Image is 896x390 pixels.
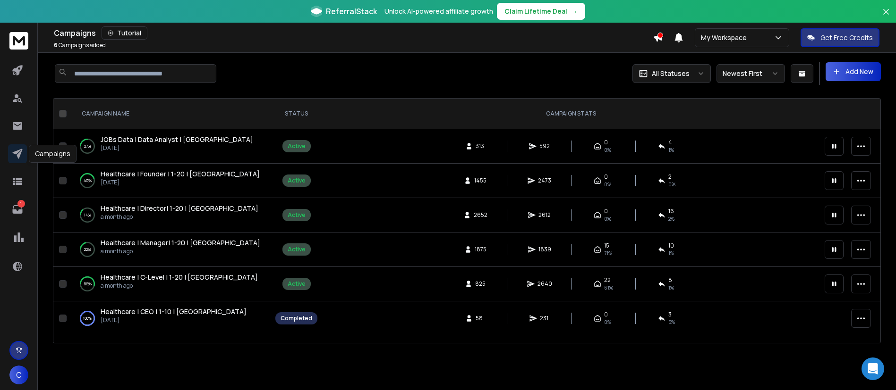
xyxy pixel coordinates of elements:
[70,232,270,267] td: 22%Healthcare | Manager| 1-20 | [GEOGRAPHIC_DATA]a month ago
[288,246,306,253] div: Active
[604,173,608,181] span: 0
[476,142,485,150] span: 313
[70,99,270,129] th: CAMPAIGN NAME
[668,146,674,154] span: 1 %
[820,33,873,42] p: Get Free Credits
[70,198,270,232] td: 14%Healthcare | Director| 1-20 | [GEOGRAPHIC_DATA]a month ago
[668,318,675,326] span: 5 %
[8,200,27,219] a: 1
[538,177,551,184] span: 2473
[880,6,892,28] button: Close banner
[288,177,306,184] div: Active
[29,145,77,163] div: Campaigns
[101,135,253,144] a: JOBs Data | Data Analyst | [GEOGRAPHIC_DATA]
[474,211,487,219] span: 2652
[101,316,247,324] p: [DATE]
[288,280,306,288] div: Active
[84,245,91,254] p: 22 %
[538,211,551,219] span: 2612
[102,26,147,40] button: Tutorial
[826,62,881,81] button: Add New
[604,284,613,291] span: 61 %
[54,41,106,49] p: Campaigns added
[288,211,306,219] div: Active
[540,315,549,322] span: 231
[668,284,674,291] span: 1 %
[101,238,260,247] span: Healthcare | Manager| 1-20 | [GEOGRAPHIC_DATA]
[668,181,675,188] span: 0 %
[83,314,92,323] p: 100 %
[538,280,552,288] span: 2640
[668,139,672,146] span: 4
[475,280,486,288] span: 825
[476,315,485,322] span: 58
[84,176,92,185] p: 45 %
[652,69,690,78] p: All Statuses
[101,273,258,282] a: Healthcare | C-Level | 1-20 | [GEOGRAPHIC_DATA]
[270,99,323,129] th: STATUS
[668,249,674,257] span: 1 %
[84,279,92,289] p: 55 %
[604,215,611,223] span: 0%
[281,315,312,322] div: Completed
[668,207,674,215] span: 16
[668,311,672,318] span: 3
[571,7,578,16] span: →
[101,282,258,290] p: a month ago
[604,318,611,326] span: 0%
[604,181,611,188] span: 0%
[326,6,377,17] span: ReferralStack
[17,200,25,207] p: 1
[101,307,247,316] span: Healthcare | CEO | 1-10 | [GEOGRAPHIC_DATA]
[538,246,551,253] span: 1839
[101,144,253,152] p: [DATE]
[101,204,258,213] a: Healthcare | Director| 1-20 | [GEOGRAPHIC_DATA]
[101,213,258,221] p: a month ago
[604,249,612,257] span: 71 %
[70,129,270,164] td: 27%JOBs Data | Data Analyst | [GEOGRAPHIC_DATA][DATE]
[9,365,28,384] button: C
[668,242,674,249] span: 10
[70,164,270,198] td: 45%Healthcare | Founder | 1-20 | [GEOGRAPHIC_DATA][DATE]
[54,41,58,49] span: 6
[668,215,674,223] span: 2 %
[54,26,653,40] div: Campaigns
[604,139,608,146] span: 0
[604,146,611,154] span: 0%
[668,173,672,181] span: 2
[101,307,247,316] a: Healthcare | CEO | 1-10 | [GEOGRAPHIC_DATA]
[288,142,306,150] div: Active
[384,7,493,16] p: Unlock AI-powered affiliate growth
[668,276,672,284] span: 8
[84,210,91,220] p: 14 %
[323,99,819,129] th: CAMPAIGN STATS
[101,169,260,179] a: Healthcare | Founder | 1-20 | [GEOGRAPHIC_DATA]
[862,357,884,380] div: Open Intercom Messenger
[604,242,609,249] span: 15
[604,311,608,318] span: 0
[474,177,486,184] span: 1455
[101,238,260,248] a: Healthcare | Manager| 1-20 | [GEOGRAPHIC_DATA]
[70,267,270,301] td: 55%Healthcare | C-Level | 1-20 | [GEOGRAPHIC_DATA]a month ago
[604,207,608,215] span: 0
[701,33,751,42] p: My Workspace
[84,141,91,151] p: 27 %
[475,246,486,253] span: 1875
[539,142,550,150] span: 592
[101,248,260,255] p: a month ago
[801,28,879,47] button: Get Free Credits
[604,276,611,284] span: 22
[101,179,260,186] p: [DATE]
[717,64,785,83] button: Newest First
[101,169,260,178] span: Healthcare | Founder | 1-20 | [GEOGRAPHIC_DATA]
[497,3,585,20] button: Claim Lifetime Deal→
[70,301,270,336] td: 100%Healthcare | CEO | 1-10 | [GEOGRAPHIC_DATA][DATE]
